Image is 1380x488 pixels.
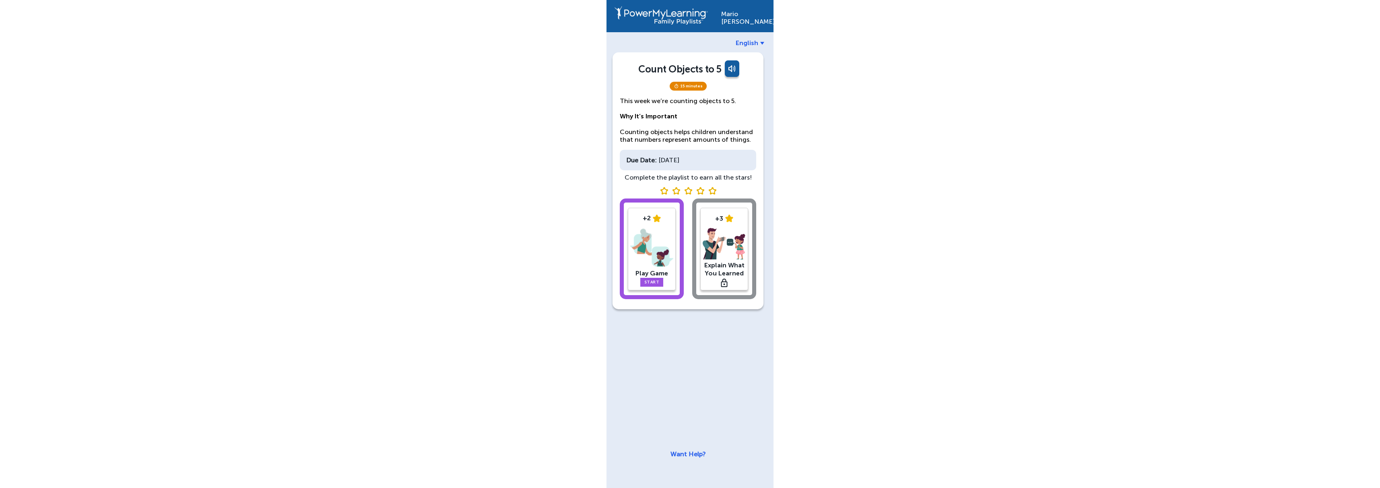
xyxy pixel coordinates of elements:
div: Play Game [630,269,673,277]
img: timer.svg [674,84,679,89]
span: English [736,39,758,47]
a: Start [640,278,664,287]
div: Due Date: [626,156,657,164]
img: play-game.png [630,227,673,269]
img: PowerMyLearning Connect [615,6,708,25]
strong: Why It’s Important [620,112,677,120]
img: blank star [696,187,704,194]
img: blank star [684,187,692,194]
a: English [736,39,764,47]
img: star [653,215,661,222]
img: blank star [708,187,716,194]
img: lock.svg [721,279,728,287]
div: [DATE] [620,150,756,170]
div: Mario [PERSON_NAME] [721,6,765,25]
span: 15 minutes [670,82,707,91]
div: Count Objects to 5 [638,63,721,75]
p: This week we’re counting objects to 5. Counting objects helps children understand that numbers re... [620,97,756,143]
a: Want Help? [670,450,706,458]
img: blank star [672,187,680,194]
img: blank star [660,187,668,194]
div: Complete the playlist to earn all the stars! [620,174,756,181]
div: +2 [630,214,673,222]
